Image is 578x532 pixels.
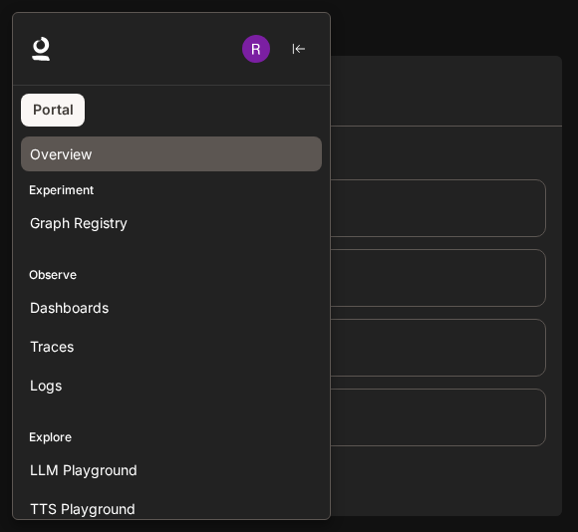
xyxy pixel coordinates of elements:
a: TTS Playground [21,491,322,526]
span: Overview [30,143,92,164]
p: Experiment [13,181,330,199]
a: Portal [21,94,85,127]
span: Logs [30,375,62,396]
span: Graph Registry [30,212,128,233]
p: Observe [13,266,330,284]
a: Dashboards [21,290,322,325]
a: Graph Registry [21,205,322,240]
button: User avatar [236,29,276,69]
span: Dashboards [30,297,109,318]
button: open drawer [15,10,51,46]
span: Traces [30,336,74,357]
button: All workspaces [65,8,175,48]
a: Logs [21,368,322,402]
a: Traces [21,329,322,364]
a: LLM Playground [21,452,322,487]
span: LLM Playground [30,459,138,480]
img: User avatar [242,35,270,63]
p: Explore [13,428,330,446]
a: Overview [21,136,322,171]
span: TTS Playground [30,498,136,519]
